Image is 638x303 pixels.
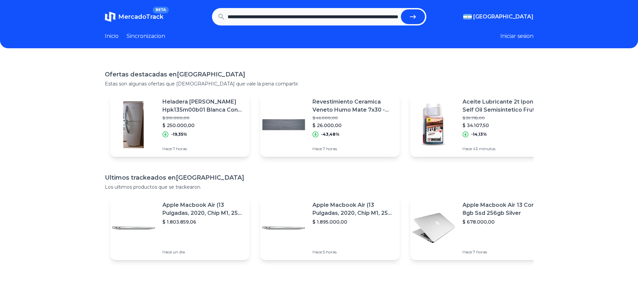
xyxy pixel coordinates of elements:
p: $ 250.000,00 [162,122,244,129]
span: BETA [153,7,168,13]
img: Featured image [260,101,307,148]
img: Featured image [110,204,157,251]
p: -19,35% [171,132,187,137]
p: $ 39.718,00 [463,115,544,121]
p: Estas son algunas ofertas que [DEMOGRAPHIC_DATA] que vale la pena compartir. [105,80,534,87]
p: Hace 5 horas [312,249,394,255]
span: MercadoTrack [118,13,163,20]
p: $ 46.000,00 [312,115,394,121]
a: Featured imageHeladera [PERSON_NAME] Hpk135m00b01 Blanca Con Freezer$ 310.000,00$ 250.000,00-19,3... [110,93,250,157]
p: Apple Macbook Air (13 Pulgadas, 2020, Chip M1, 256 Gb De Ssd, 8 Gb De Ram) - Plata [162,201,244,217]
h1: Ultimos trackeados en [GEOGRAPHIC_DATA] [105,173,534,182]
button: [GEOGRAPHIC_DATA] [463,13,534,21]
p: -14,13% [471,132,487,137]
img: Featured image [260,204,307,251]
p: $ 34.107,50 [463,122,544,129]
a: Featured imageAceite Lubricante 2t Ipone Self Oil Semisintetico Frutilla ®$ 39.718,00$ 34.107,50-... [410,93,550,157]
p: $ 1.803.859,06 [162,219,244,225]
p: Hace 7 horas [162,146,244,151]
span: [GEOGRAPHIC_DATA] [473,13,534,21]
p: Los ultimos productos que se trackearon. [105,184,534,190]
p: Apple Macbook Air (13 Pulgadas, 2020, Chip M1, 256 Gb De Ssd, 8 Gb De Ram) - Plata [312,201,394,217]
img: Featured image [410,204,457,251]
a: Featured imageApple Macbook Air (13 Pulgadas, 2020, Chip M1, 256 Gb De Ssd, 8 Gb De Ram) - Plata$... [260,196,400,260]
button: Iniciar sesion [500,32,534,40]
p: Hace un día [162,249,244,255]
img: Featured image [410,101,457,148]
p: Heladera [PERSON_NAME] Hpk135m00b01 Blanca Con Freezer [162,98,244,114]
p: Revestimiento Ceramica Veneto Humo Mate 7x30 - Piu [312,98,394,114]
a: Featured imageApple Macbook Air 13 Core I5 8gb Ssd 256gb Silver$ 678.000,00Hace 7 horas [410,196,550,260]
img: MercadoTrack [105,11,116,22]
p: Hace 7 horas [312,146,394,151]
a: Sincronizacion [127,32,165,40]
p: -43,48% [321,132,340,137]
p: Hace 7 horas [463,249,544,255]
p: Aceite Lubricante 2t Ipone Self Oil Semisintetico Frutilla ® [463,98,544,114]
img: Argentina [463,14,472,19]
h1: Ofertas destacadas en [GEOGRAPHIC_DATA] [105,70,534,79]
p: $ 678.000,00 [463,219,544,225]
img: Featured image [110,101,157,148]
p: Apple Macbook Air 13 Core I5 8gb Ssd 256gb Silver [463,201,544,217]
p: $ 1.895.000,00 [312,219,394,225]
a: Featured imageApple Macbook Air (13 Pulgadas, 2020, Chip M1, 256 Gb De Ssd, 8 Gb De Ram) - Plata$... [110,196,250,260]
a: MercadoTrackBETA [105,11,163,22]
p: $ 26.000,00 [312,122,394,129]
a: Featured imageRevestimiento Ceramica Veneto Humo Mate 7x30 - Piu$ 46.000,00$ 26.000,00-43,48%Hace... [260,93,400,157]
p: $ 310.000,00 [162,115,244,121]
a: Inicio [105,32,119,40]
p: Hace 43 minutos [463,146,544,151]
